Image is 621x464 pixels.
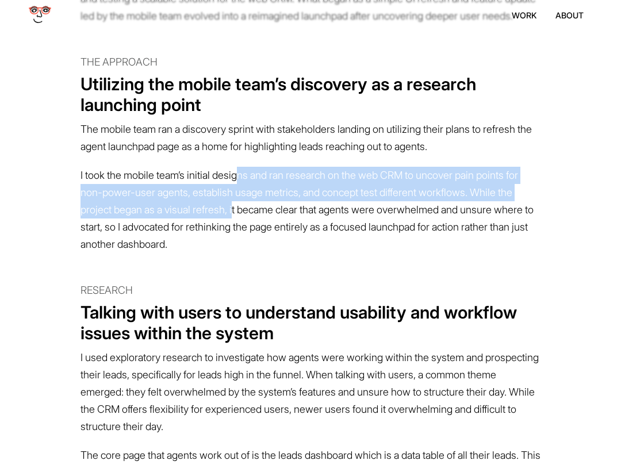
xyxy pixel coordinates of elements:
[80,115,540,161] p: The mobile team ran a discovery sprint with stakeholders landing on utilizing their plans to refr...
[80,53,540,74] p: The Approach
[512,10,536,20] li: work
[503,1,545,29] a: work
[80,161,540,259] p: I took the mobile team’s initial designs and ran research on the web CRM to uncover pain points f...
[80,282,540,302] p: Research
[80,74,540,115] h5: Utilizing the mobile team’s discovery as a research launching point
[80,302,540,343] h5: Talking with users to understand usability and workflow issues within the system
[547,1,592,29] a: about
[80,343,540,441] p: I used exploratory research to investigate how agents were working within the system and prospect...
[555,10,584,20] li: about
